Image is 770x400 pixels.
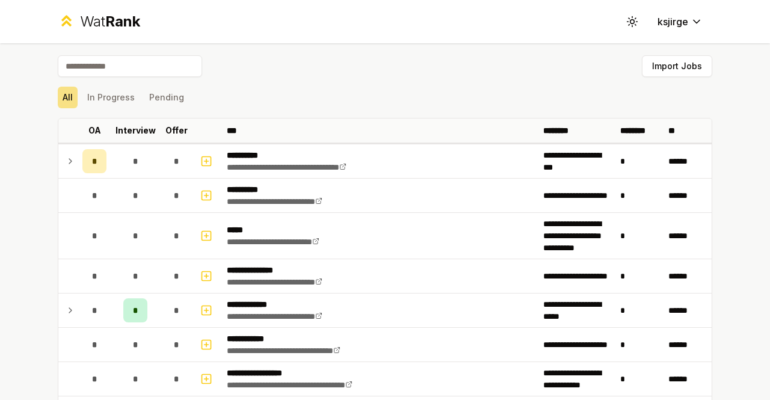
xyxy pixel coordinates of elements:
span: ksjirge [658,14,688,29]
p: OA [88,125,101,137]
p: Interview [115,125,156,137]
p: Offer [165,125,188,137]
button: All [58,87,78,108]
span: Rank [105,13,140,30]
button: ksjirge [648,11,712,32]
div: Wat [80,12,140,31]
button: In Progress [82,87,140,108]
button: Import Jobs [642,55,712,77]
a: WatRank [58,12,140,31]
button: Pending [144,87,189,108]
